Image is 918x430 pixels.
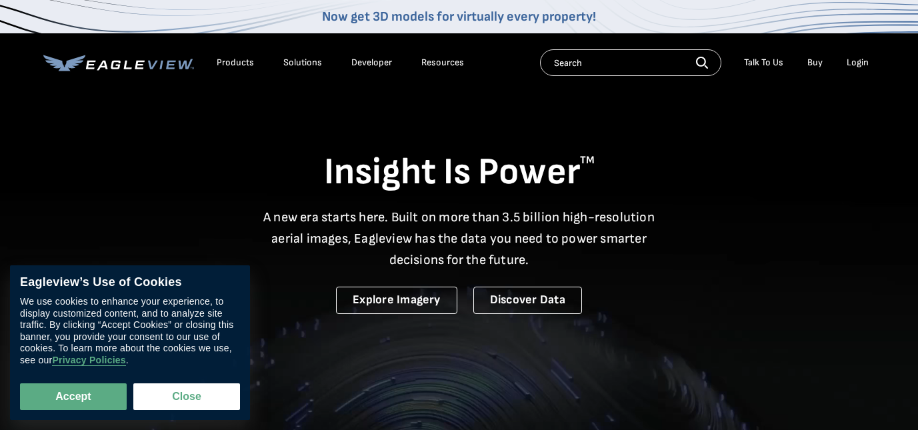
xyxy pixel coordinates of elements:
p: A new era starts here. Built on more than 3.5 billion high-resolution aerial images, Eagleview ha... [255,207,663,271]
a: Buy [807,57,823,69]
a: Privacy Policies [52,355,125,367]
div: Login [847,57,869,69]
div: Eagleview’s Use of Cookies [20,275,240,290]
div: Solutions [283,57,322,69]
a: Now get 3D models for virtually every property! [322,9,596,25]
button: Close [133,383,240,410]
div: We use cookies to enhance your experience, to display customized content, and to analyze site tra... [20,297,240,367]
h1: Insight Is Power [43,149,875,196]
sup: TM [580,154,595,167]
div: Products [217,57,254,69]
div: Talk To Us [744,57,783,69]
div: Resources [421,57,464,69]
a: Discover Data [473,287,582,314]
a: Developer [351,57,392,69]
a: Explore Imagery [336,287,457,314]
input: Search [540,49,721,76]
button: Accept [20,383,127,410]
